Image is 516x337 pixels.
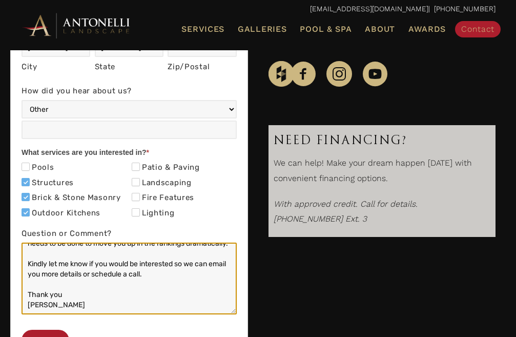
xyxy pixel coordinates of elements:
label: Brick & Stone Masonry [22,193,121,203]
a: Awards [404,23,450,36]
p: | [PHONE_NUMBER] [20,3,496,16]
div: Zip/Postal [168,60,236,74]
img: Houzz [269,61,294,87]
a: Galleries [234,23,291,36]
a: [EMAIL_ADDRESS][DOMAIN_NAME] [310,5,428,13]
span: About [365,25,395,33]
a: About [361,23,399,36]
input: Fire Features [132,193,140,201]
label: Patio & Paving [132,163,200,173]
div: State [95,60,163,74]
span: Contact [461,24,494,34]
input: Lighting [132,208,140,216]
img: Antonelli Horizontal Logo [20,11,133,39]
p: We can help! Make your dream happen [DATE] with convenient financing options. [274,155,491,191]
div: City [22,60,90,74]
label: Pools [22,163,54,173]
a: Services [177,23,229,36]
span: Services [181,25,224,33]
h3: Need Financing? [274,130,491,150]
label: Fire Features [132,193,194,203]
label: Landscaping [132,178,192,188]
input: Brick & Stone Masonry [22,193,30,201]
em: [PHONE_NUMBER] Ext. 3 [274,214,367,224]
label: How did you hear about us? [22,84,237,100]
input: Outdoor Kitchens [22,208,30,216]
input: Landscaping [132,178,140,186]
a: Pool & Spa [296,23,356,36]
label: Question or Comment? [22,227,237,243]
i: With approved credit. Call for details. [274,199,418,209]
label: Lighting [132,208,175,219]
div: What services are you interested in? [22,146,237,161]
input: Pools [22,163,30,171]
input: Patio & Paving [132,163,140,171]
label: Outdoor Kitchens [22,208,100,219]
span: Awards [408,24,446,34]
span: Pool & Spa [300,24,352,34]
label: Structures [22,178,74,188]
input: Structures [22,178,30,186]
a: Contact [455,21,501,37]
span: Galleries [238,24,286,34]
